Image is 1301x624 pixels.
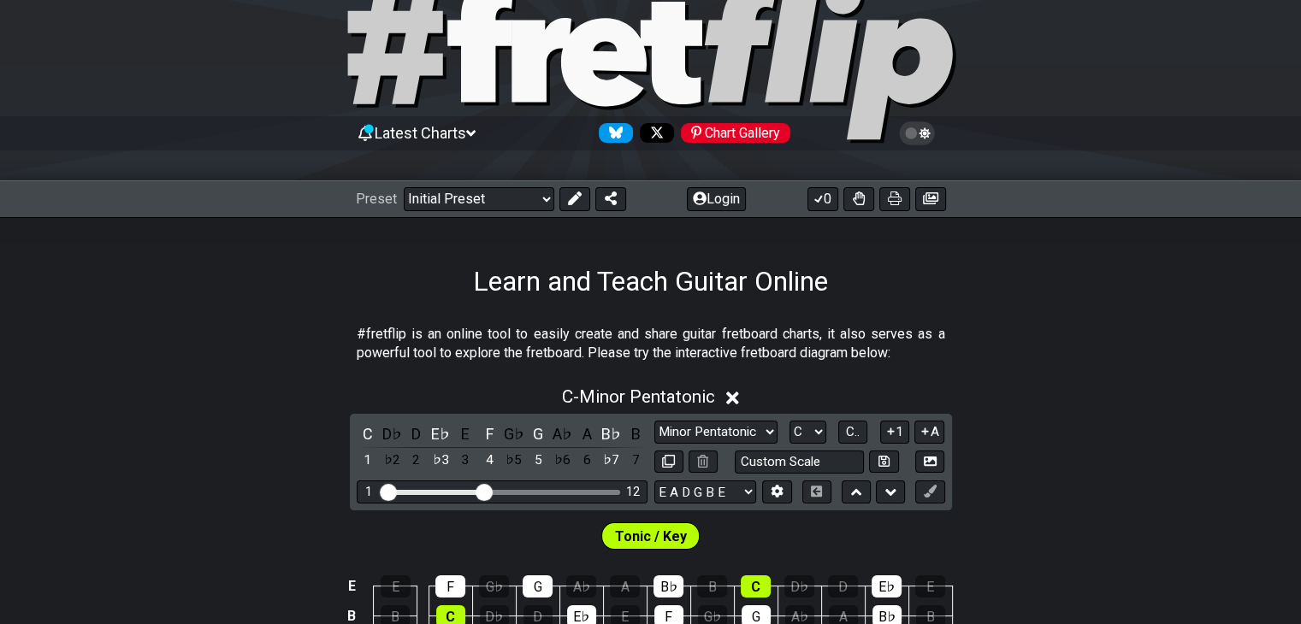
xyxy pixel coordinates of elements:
[615,524,687,549] span: First enable full edit mode to edit
[624,422,647,445] div: toggle pitch class
[828,575,858,598] div: D
[689,450,718,474] button: Delete
[600,422,623,445] div: toggle pitch class
[915,480,944,503] button: First click edit preset to enable marker editing
[454,449,476,472] div: toggle scale degree
[789,421,826,444] select: Tonic/Root
[365,485,372,499] div: 1
[762,480,791,503] button: Edit Tuning
[356,191,397,207] span: Preset
[527,422,549,445] div: toggle pitch class
[478,422,500,445] div: toggle pitch class
[552,449,574,472] div: toggle scale degree
[626,485,640,499] div: 12
[802,480,831,503] button: Toggle horizontal chord view
[681,123,790,143] div: Chart Gallery
[381,575,411,598] div: E
[846,424,860,439] span: C..
[600,449,623,472] div: toggle scale degree
[741,575,771,598] div: C
[876,480,905,503] button: Move down
[357,480,648,503] div: Visible fret range
[375,124,466,142] span: Latest Charts
[908,126,927,141] span: Toggle light / dark theme
[473,265,828,297] h1: Learn and Teach Guitar Online
[357,422,379,445] div: toggle pitch class
[341,572,362,602] td: E
[503,422,525,445] div: toggle pitch class
[674,123,790,143] a: #fretflip at Pinterest
[915,187,946,211] button: Create image
[479,575,509,598] div: G♭
[381,422,403,445] div: toggle pitch class
[687,187,746,211] button: Login
[697,575,727,598] div: B
[503,449,525,472] div: toggle scale degree
[357,449,379,472] div: toggle scale degree
[429,422,452,445] div: toggle pitch class
[559,187,590,211] button: Edit Preset
[624,449,647,472] div: toggle scale degree
[404,187,554,211] select: Preset
[880,421,909,444] button: 1
[843,187,874,211] button: Toggle Dexterity for all fretkits
[552,422,574,445] div: toggle pitch class
[879,187,910,211] button: Print
[454,422,476,445] div: toggle pitch class
[610,575,640,598] div: A
[654,450,683,474] button: Copy
[784,575,814,598] div: D♭
[807,187,838,211] button: 0
[592,123,633,143] a: Follow #fretflip at Bluesky
[842,480,871,503] button: Move up
[405,422,428,445] div: toggle pitch class
[527,449,549,472] div: toggle scale degree
[914,421,944,444] button: A
[653,575,683,598] div: B♭
[562,386,715,407] span: C - Minor Pentatonic
[654,421,778,444] select: Scale
[523,575,553,598] div: G
[429,449,452,472] div: toggle scale degree
[595,187,626,211] button: Share Preset
[576,422,598,445] div: toggle pitch class
[405,449,428,472] div: toggle scale degree
[357,325,945,363] p: #fretflip is an online tool to easily create and share guitar fretboard charts, it also serves as...
[435,575,465,598] div: F
[915,575,945,598] div: E
[654,480,756,503] select: Tuning
[915,450,944,474] button: Create Image
[478,449,500,472] div: toggle scale degree
[381,449,403,472] div: toggle scale degree
[566,575,596,598] div: A♭
[838,421,867,444] button: C..
[872,575,902,598] div: E♭
[576,449,598,472] div: toggle scale degree
[869,450,898,474] button: Store user defined scale
[633,123,674,143] a: Follow #fretflip at X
